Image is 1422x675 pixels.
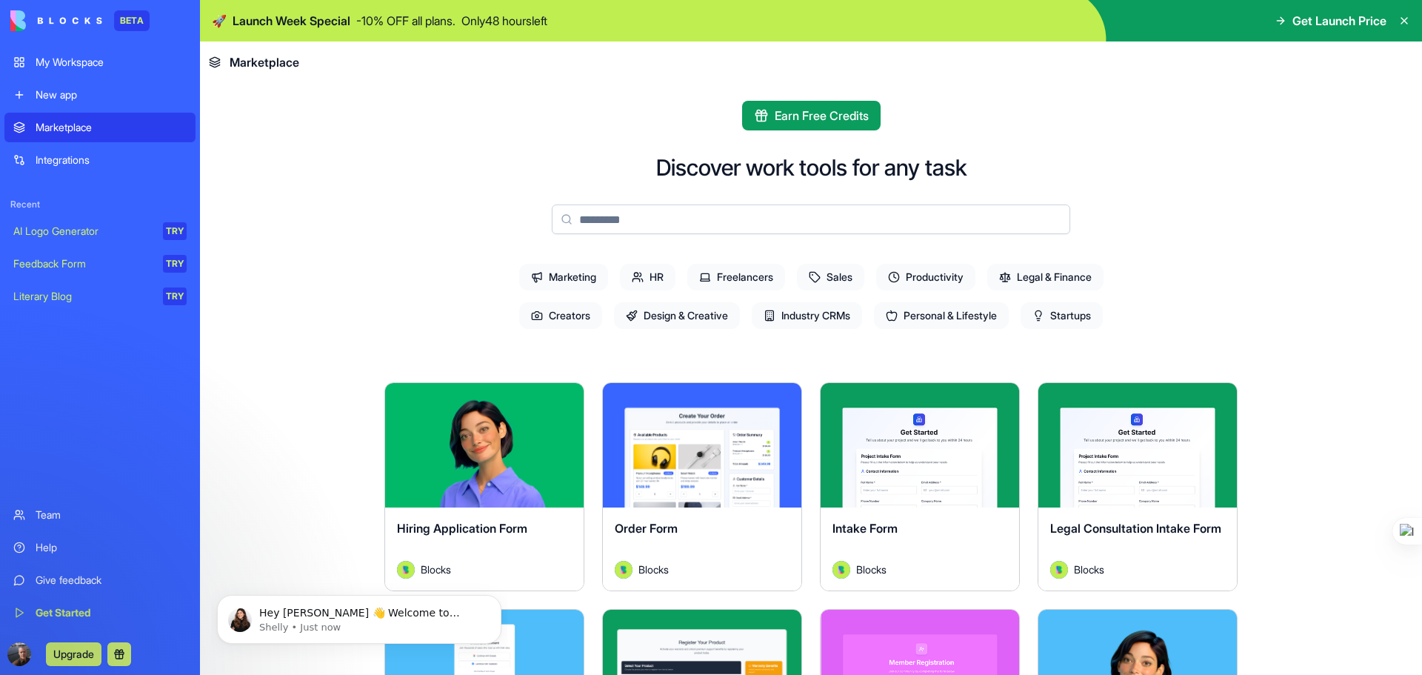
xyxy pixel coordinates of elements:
a: Help [4,533,196,562]
a: My Workspace [4,47,196,77]
button: Earn Free Credits [742,101,881,130]
span: Get Launch Price [1292,12,1386,30]
a: Literary BlogTRY [4,282,196,311]
span: Personal & Lifestyle [874,302,1009,329]
span: Legal Consultation Intake Form [1050,521,1221,536]
h2: Discover work tools for any task [656,154,967,181]
span: HR [620,264,675,290]
div: Get Started [36,605,187,620]
div: Literary Blog [13,289,153,304]
span: Startups [1021,302,1103,329]
a: Get Started [4,598,196,628]
a: AI Logo GeneratorTRY [4,216,196,246]
span: Blocks [856,562,887,577]
img: ACg8ocI5ShY5jW-oxGaqNnQ2Ufu-CXea-_VJH1_cEKcNMQRXWbktsIHsrQ=s96-c [7,642,31,666]
span: Blocks [638,562,669,577]
button: Upgrade [46,642,101,666]
img: Avatar [615,561,632,579]
span: Earn Free Credits [775,107,869,124]
div: My Workspace [36,55,187,70]
span: Marketing [519,264,608,290]
a: BETA [10,10,150,31]
img: Avatar [397,561,415,579]
div: TRY [163,222,187,240]
span: Freelancers [687,264,785,290]
span: Productivity [876,264,975,290]
img: Avatar [832,561,850,579]
span: Blocks [421,562,451,577]
p: Only 48 hours left [461,12,547,30]
span: Sales [797,264,864,290]
span: Design & Creative [614,302,740,329]
a: Marketplace [4,113,196,142]
div: Feedback Form [13,256,153,271]
div: Integrations [36,153,187,167]
span: Industry CRMs [752,302,862,329]
span: Intake Form [832,521,898,536]
a: Hiring Application FormAvatarBlocks [384,382,584,591]
span: Marketplace [230,53,299,71]
img: Avatar [1050,561,1068,579]
div: New app [36,87,187,102]
a: New app [4,80,196,110]
a: Feedback FormTRY [4,249,196,279]
span: 🚀 [212,12,227,30]
span: Order Form [615,521,678,536]
p: - 10 % OFF all plans. [356,12,455,30]
a: Team [4,500,196,530]
a: Intake FormAvatarBlocks [820,382,1020,591]
a: Legal Consultation Intake FormAvatarBlocks [1038,382,1238,591]
a: Integrations [4,145,196,175]
span: Recent [4,199,196,210]
span: Hiring Application Form [397,521,527,536]
iframe: Intercom notifications message [211,564,507,668]
div: BETA [114,10,150,31]
a: Order FormAvatarBlocks [602,382,802,591]
div: Marketplace [36,120,187,135]
span: Legal & Finance [987,264,1104,290]
div: AI Logo Generator [13,224,153,239]
div: Help [36,540,187,555]
span: Blocks [1074,562,1104,577]
a: Give feedback [4,565,196,595]
div: TRY [163,255,187,273]
a: Upgrade [46,646,101,661]
div: Team [36,508,187,522]
div: TRY [163,287,187,305]
span: Creators [519,302,602,329]
div: Give feedback [36,573,187,588]
span: Launch Week Special [233,12,350,30]
img: logo [10,10,102,31]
